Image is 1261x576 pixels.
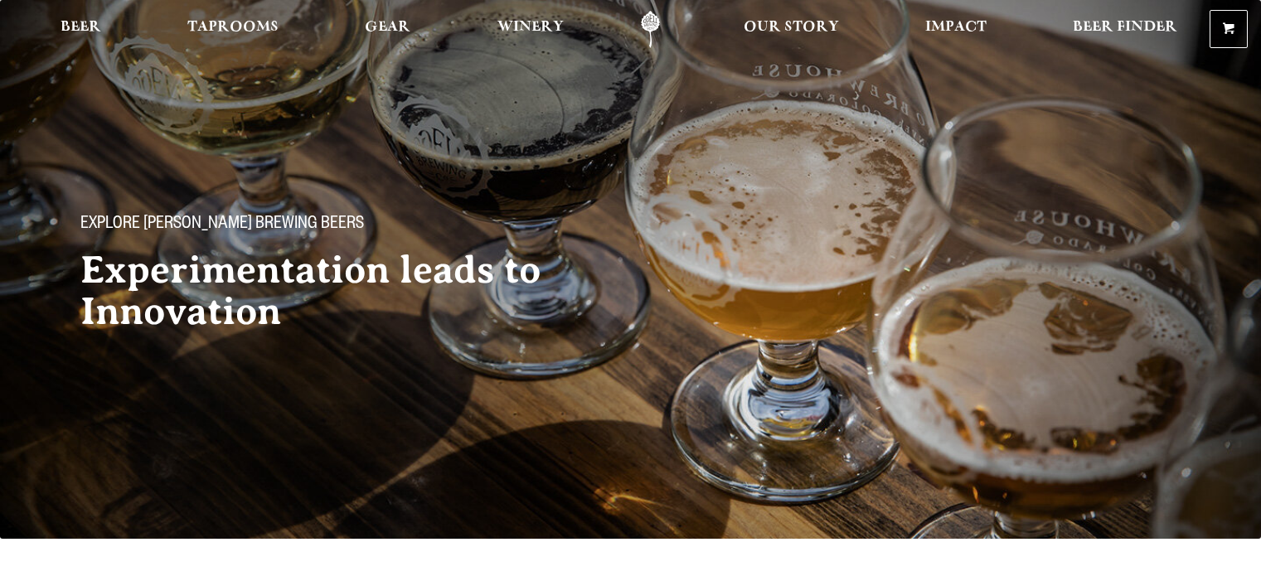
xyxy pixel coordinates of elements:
[50,11,112,48] a: Beer
[925,21,987,34] span: Impact
[487,11,575,48] a: Winery
[497,21,564,34] span: Winery
[187,21,279,34] span: Taprooms
[1062,11,1188,48] a: Beer Finder
[744,21,839,34] span: Our Story
[1073,21,1177,34] span: Beer Finder
[177,11,289,48] a: Taprooms
[61,21,101,34] span: Beer
[914,11,997,48] a: Impact
[619,11,681,48] a: Odell Home
[354,11,421,48] a: Gear
[80,249,598,332] h2: Experimentation leads to Innovation
[365,21,410,34] span: Gear
[733,11,850,48] a: Our Story
[80,215,364,236] span: Explore [PERSON_NAME] Brewing Beers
